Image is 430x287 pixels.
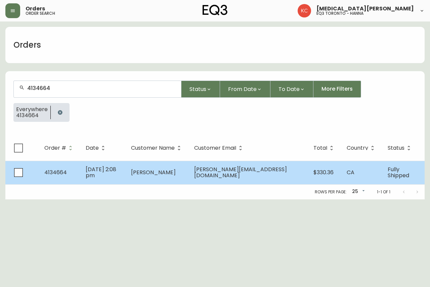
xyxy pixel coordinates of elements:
[194,165,287,179] span: [PERSON_NAME][EMAIL_ADDRESS][DOMAIN_NAME]
[313,146,327,150] span: Total
[313,169,334,176] span: $330.36
[44,146,66,150] span: Order #
[131,169,176,176] span: [PERSON_NAME]
[313,145,336,151] span: Total
[270,81,313,98] button: To Date
[228,85,257,93] span: From Date
[313,81,361,98] button: More Filters
[203,5,227,15] img: logo
[194,145,245,151] span: Customer Email
[86,165,116,179] span: [DATE] 2:08 pm
[316,11,363,15] h5: eq3 toronto - hanna
[220,81,270,98] button: From Date
[44,145,75,151] span: Order #
[181,81,220,98] button: Status
[13,39,41,51] h1: Orders
[189,85,206,93] span: Status
[298,4,311,17] img: 6487344ffbf0e7f3b216948508909409
[388,165,409,179] span: Fully Shipped
[194,146,236,150] span: Customer Email
[321,85,353,93] span: More Filters
[44,169,67,176] span: 4134664
[388,146,404,150] span: Status
[86,146,99,150] span: Date
[131,146,175,150] span: Customer Name
[278,85,300,93] span: To Date
[86,145,107,151] span: Date
[388,145,413,151] span: Status
[26,6,45,11] span: Orders
[26,11,55,15] h5: order search
[16,106,48,112] span: Everywhere
[131,145,183,151] span: Customer Name
[347,145,377,151] span: Country
[347,146,368,150] span: Country
[377,189,390,195] p: 1-1 of 1
[349,186,366,197] div: 25
[315,189,347,195] p: Rows per page:
[316,6,414,11] span: [MEDICAL_DATA][PERSON_NAME]
[16,112,48,118] span: 4134664
[27,85,176,91] input: Search
[347,169,354,176] span: CA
